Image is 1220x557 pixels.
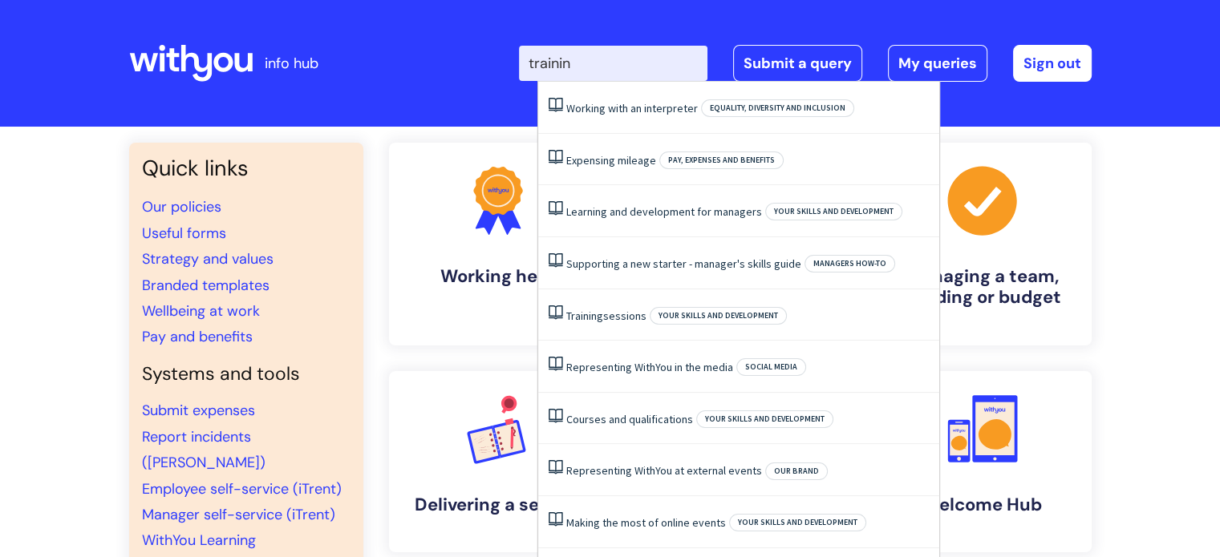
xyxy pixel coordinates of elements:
[265,50,318,76] p: info hub
[142,249,274,268] a: Strategy and values
[142,479,342,498] a: Employee self-service (iTrent)
[566,515,726,530] a: Making the most of online events
[650,307,787,325] span: Your skills and development
[142,531,256,550] a: WithYou Learning
[566,463,762,478] a: Representing WithYou at external events
[701,99,854,117] span: Equality, Diversity and Inclusion
[402,494,594,515] h4: Delivering a service
[389,143,607,345] a: Working here
[519,46,707,81] input: Search
[142,327,253,346] a: Pay and benefits
[733,45,862,82] a: Submit a query
[765,203,902,220] span: Your skills and development
[389,371,607,552] a: Delivering a service
[142,276,270,295] a: Branded templates
[142,427,265,472] a: Report incidents ([PERSON_NAME])
[886,494,1079,515] h4: Welcome Hub
[566,360,733,374] a: Representing WithYou in the media
[659,151,784,169] span: Pay, expenses and benefits
[765,462,828,480] span: Our brand
[142,224,226,243] a: Useful forms
[566,153,656,168] a: Expensing mileage
[142,363,351,385] h4: Systems and tools
[736,358,806,376] span: Social media
[888,45,987,82] a: My queries
[566,309,603,323] span: Training
[566,309,646,323] a: Trainingsessions
[696,410,833,428] span: Your skills and development
[566,412,693,426] a: Courses and qualifications
[402,266,594,287] h4: Working here
[805,255,895,272] span: Managers how-to
[873,143,1092,345] a: Managing a team, building or budget
[142,401,255,420] a: Submit expenses
[566,256,801,271] a: Supporting a new starter - manager's skills guide
[566,101,698,115] a: Working with an interpreter
[519,45,1092,82] div: | -
[873,371,1092,552] a: Welcome Hub
[1013,45,1092,82] a: Sign out
[729,514,866,531] span: Your skills and development
[142,505,335,524] a: Manager self-service (iTrent)
[142,197,221,216] a: Our policies
[142,155,351,181] h3: Quick links
[142,301,260,321] a: Wellbeing at work
[566,204,762,219] a: Learning and development for managers
[886,266,1079,309] h4: Managing a team, building or budget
